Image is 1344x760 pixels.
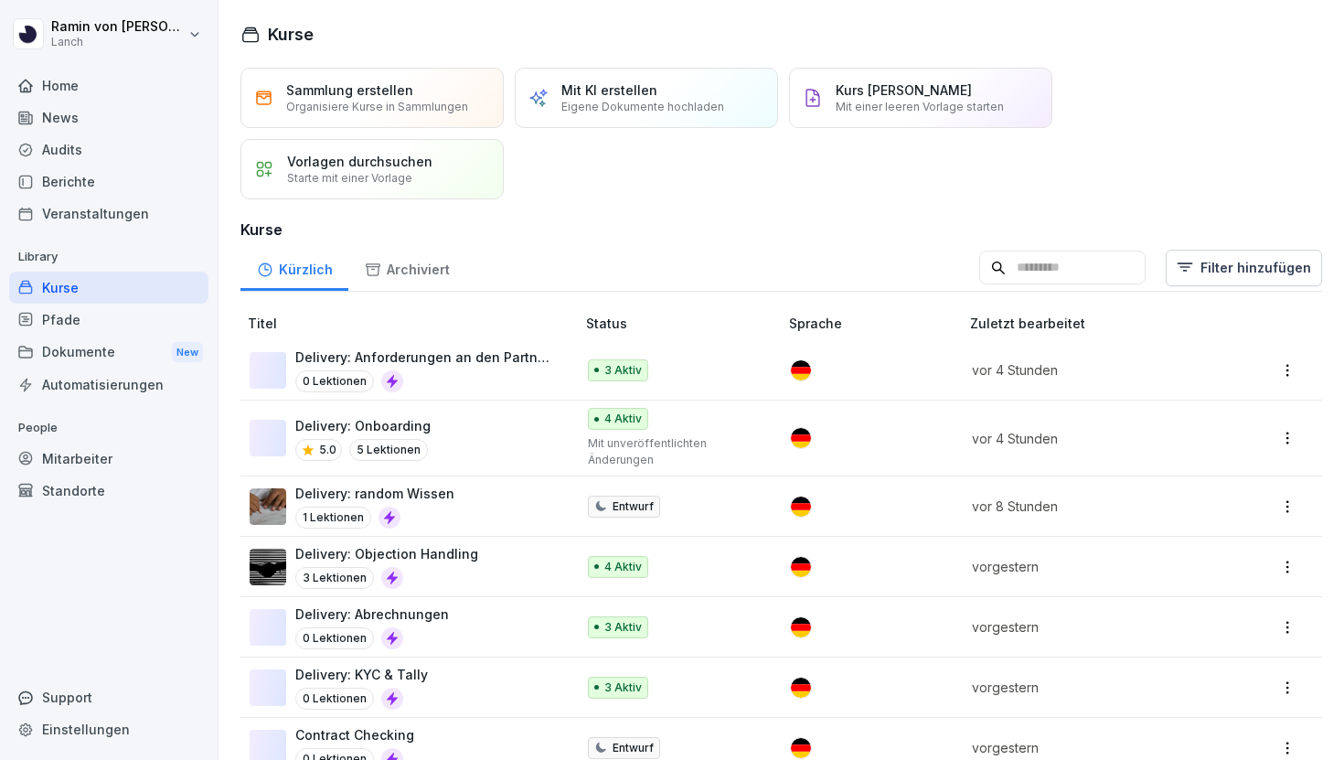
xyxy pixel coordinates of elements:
[295,688,374,710] p: 0 Lektionen
[248,314,579,333] p: Titel
[604,559,642,575] p: 4 Aktiv
[836,100,1004,113] p: Mit einer leeren Vorlage starten
[972,557,1210,576] p: vorgestern
[295,544,478,563] p: Delivery: Objection Handling
[604,680,642,696] p: 3 Aktiv
[791,617,811,637] img: de.svg
[295,507,371,529] p: 1 Lektionen
[250,549,286,585] img: uim5gx7fz7npk6ooxrdaio0l.png
[970,314,1232,333] p: Zuletzt bearbeitet
[250,488,286,525] img: mpfmley57t9j09lh7hbj74ms.png
[1166,250,1322,286] button: Filter hinzufügen
[588,435,761,468] p: Mit unveröffentlichten Änderungen
[295,725,414,744] p: Contract Checking
[9,713,208,745] a: Einstellungen
[295,567,374,589] p: 3 Lektionen
[9,272,208,304] a: Kurse
[295,484,454,503] p: Delivery: random Wissen
[295,627,374,649] p: 0 Lektionen
[9,166,208,198] a: Berichte
[791,738,811,758] img: de.svg
[286,100,468,113] p: Organisiere Kurse in Sammlungen
[9,134,208,166] a: Audits
[836,82,972,98] p: Kurs [PERSON_NAME]
[9,70,208,102] a: Home
[791,428,811,448] img: de.svg
[604,411,642,427] p: 4 Aktiv
[561,100,724,113] p: Eigene Dokumente hochladen
[9,198,208,230] a: Veranstaltungen
[586,314,783,333] p: Status
[295,416,431,435] p: Delivery: Onboarding
[604,362,642,379] p: 3 Aktiv
[51,36,185,48] p: Lanch
[319,442,336,458] p: 5.0
[972,617,1210,637] p: vorgestern
[9,304,208,336] a: Pfade
[9,443,208,475] a: Mitarbeiter
[972,360,1210,380] p: vor 4 Stunden
[240,219,1322,241] h3: Kurse
[9,336,208,369] div: Dokumente
[791,360,811,380] img: de.svg
[348,244,465,291] a: Archiviert
[9,242,208,272] p: Library
[9,102,208,134] a: News
[972,738,1210,757] p: vorgestern
[791,557,811,577] img: de.svg
[972,429,1210,448] p: vor 4 Stunden
[240,244,348,291] a: Kürzlich
[349,439,428,461] p: 5 Lektionen
[972,678,1210,697] p: vorgestern
[9,336,208,369] a: DokumenteNew
[9,413,208,443] p: People
[51,19,185,35] p: Ramin von [PERSON_NAME]
[791,678,811,698] img: de.svg
[604,619,642,636] p: 3 Aktiv
[789,314,963,333] p: Sprache
[268,22,314,47] h1: Kurse
[613,498,654,515] p: Entwurf
[287,154,432,169] p: Vorlagen durchsuchen
[287,171,412,185] p: Starte mit einer Vorlage
[791,497,811,517] img: de.svg
[613,740,654,756] p: Entwurf
[9,681,208,713] div: Support
[972,497,1210,516] p: vor 8 Stunden
[172,342,203,363] div: New
[561,82,657,98] p: Mit KI erstellen
[295,370,374,392] p: 0 Lektionen
[295,348,557,367] p: Delivery: Anforderungen an den Partner (Hygiene und co.)
[286,82,413,98] p: Sammlung erstellen
[295,605,449,624] p: Delivery: Abrechnungen
[9,475,208,507] a: Standorte
[9,369,208,401] a: Automatisierungen
[295,665,428,684] p: Delivery: KYC & Tally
